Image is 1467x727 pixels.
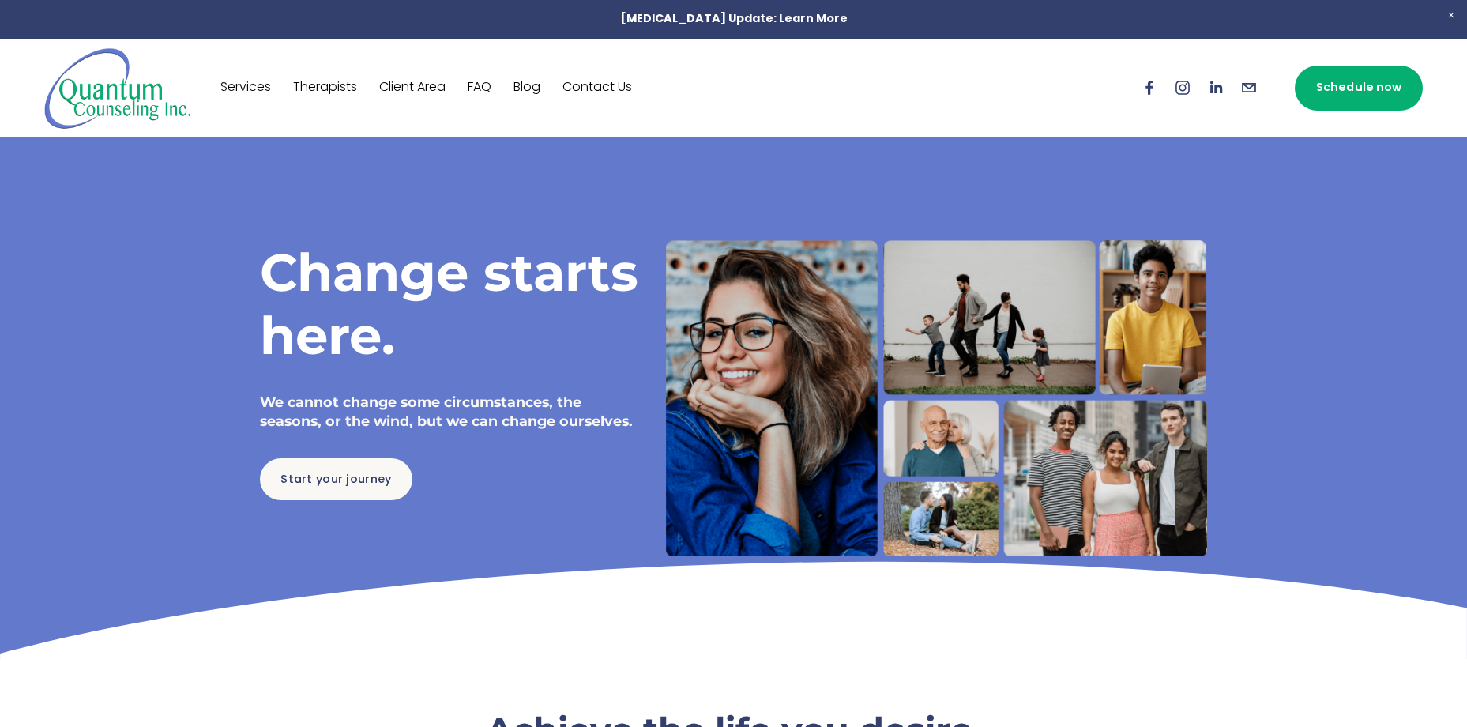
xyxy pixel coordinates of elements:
a: Start your journey [260,458,413,500]
a: info@quantumcounselinginc.com [1240,79,1258,96]
a: Instagram [1174,79,1191,96]
a: LinkedIn [1207,79,1224,96]
a: Schedule now [1295,66,1423,111]
a: Services [220,75,271,100]
a: Client Area [379,75,446,100]
a: Blog [513,75,540,100]
a: Contact Us [562,75,632,100]
img: Quantum Counseling Inc. | Change starts here. [44,47,192,130]
a: FAQ [468,75,491,100]
a: Facebook [1141,79,1158,96]
a: Therapists [293,75,357,100]
h1: Change starts here. [260,240,639,367]
h4: We cannot change some circumstances, the seasons, or the wind, but we can change ourselves. [260,393,639,431]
